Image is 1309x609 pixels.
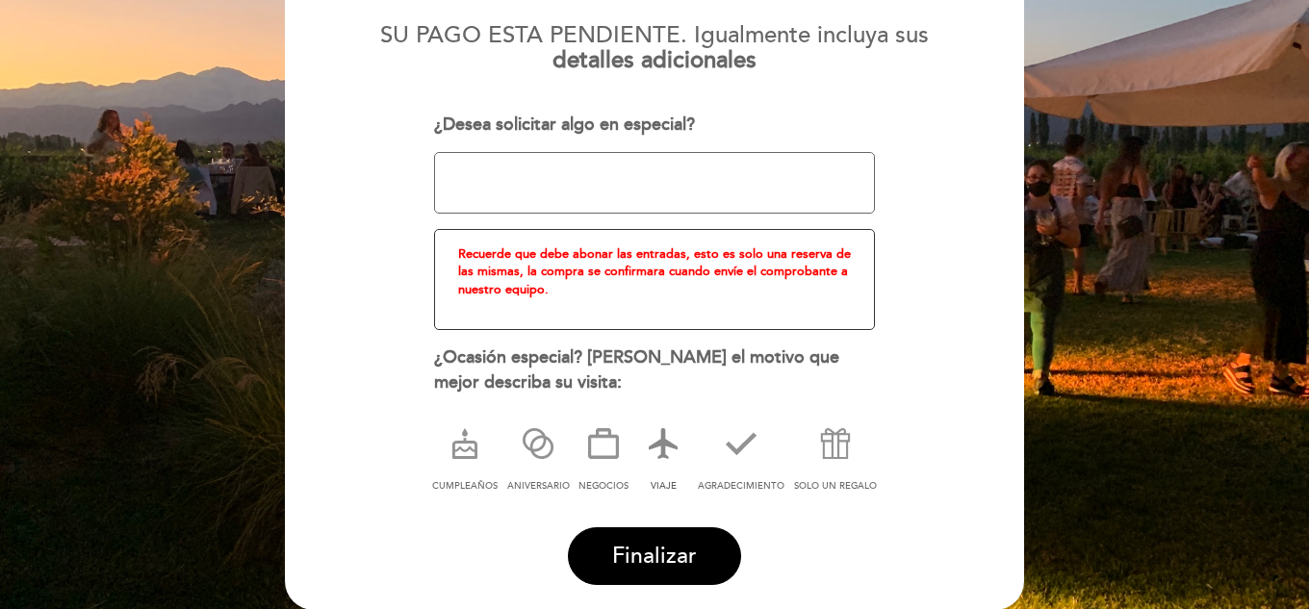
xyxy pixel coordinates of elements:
[434,113,876,138] div: ¿Desea solicitar algo en especial?
[458,246,851,297] span: Recuerde que debe abonar las entradas, esto es solo una reserva de las mismas, la compra se confi...
[698,480,784,492] span: AGRADECIMIENTO
[380,21,929,49] span: SU PAGO ESTA PENDIENTE. Igualmente incluya sus
[612,543,697,570] span: Finalizar
[651,480,677,492] span: VIAJE
[552,46,757,74] b: detalles adicionales
[794,480,877,492] span: SOLO UN REGALO
[507,480,570,492] span: ANIVERSARIO
[578,480,629,492] span: NEGOCIOS
[568,527,741,585] button: Finalizar
[432,480,498,492] span: CUMPLEAÑOS
[434,345,876,394] div: ¿Ocasión especial? [PERSON_NAME] el motivo que mejor describa su visita:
